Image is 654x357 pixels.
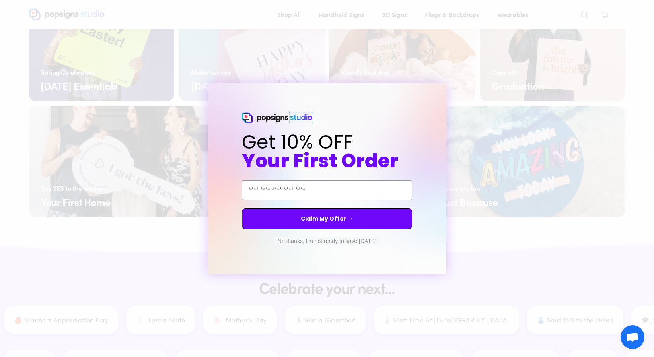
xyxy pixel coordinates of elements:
[242,208,412,229] button: Claim My Offer →
[242,129,353,155] span: Get 10% OFF
[242,112,313,123] img: Popsigns Studio
[242,147,398,174] span: Your First Order
[621,325,644,349] a: Open chat
[274,237,380,245] button: No thanks, I'm not ready to save [DATE]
